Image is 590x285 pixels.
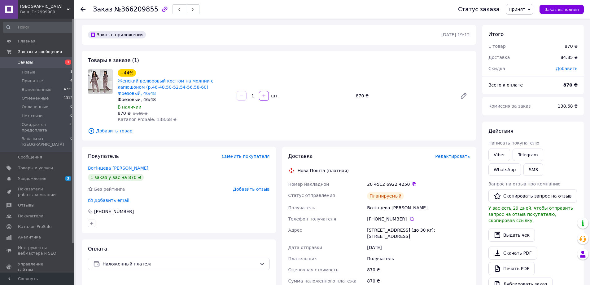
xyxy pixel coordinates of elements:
[353,91,455,100] div: 870 ₴
[70,69,72,75] span: 1
[222,154,269,159] span: Сменить покупателя
[18,38,35,44] span: Главная
[22,113,42,119] span: Нет связи
[488,55,510,60] span: Доставка
[488,66,505,71] span: Скидка
[103,261,257,267] span: Наложенный платеж
[18,245,57,256] span: Инструменты вебмастера и SEO
[457,90,470,102] a: Редактировать
[94,187,125,192] span: Без рейтинга
[366,202,471,213] div: Вотінцева [PERSON_NAME]
[93,6,112,13] span: Заказ
[18,186,57,198] span: Показатели работы компании
[288,205,315,210] span: Получатель
[435,154,470,159] span: Редактировать
[118,78,213,96] a: Женский велюровый костюм на молнии с капюшоном (р.46-48,50-52,54-56,58-60) Фрезовый, 46/48
[81,6,85,12] div: Вернуться назад
[563,82,578,87] b: 870 ₴
[22,87,51,92] span: Выполненные
[488,140,539,145] span: Написать покупателю
[565,43,578,49] div: 870 ₴
[488,149,510,161] a: Viber
[3,22,73,33] input: Поиск
[288,228,302,233] span: Адрес
[133,111,147,116] span: 1 560 ₴
[94,197,130,203] div: Добавить email
[488,229,535,242] button: Выдать чек
[118,69,136,77] div: −44%
[88,246,107,252] span: Оплата
[488,128,513,134] span: Действия
[70,136,72,147] span: 0
[70,104,72,110] span: 0
[488,82,523,87] span: Всего к оплате
[18,203,34,208] span: Отзывы
[557,51,581,64] div: 84.35 ₴
[118,117,177,122] span: Каталог ProSale: 138.68 ₴
[488,31,504,37] span: Итого
[366,253,471,264] div: Получатель
[269,93,279,99] div: шт.
[544,7,579,12] span: Заказ выполнен
[64,96,72,101] span: 1312
[488,163,521,176] a: WhatsApp
[18,176,46,181] span: Уведомления
[488,189,577,203] button: Скопировать запрос на отзыв
[118,96,232,103] div: Фрезовый, 46/48
[367,192,404,200] div: Планируемый
[288,182,329,187] span: Номер накладной
[114,6,158,13] span: №366209855
[366,242,471,253] div: [DATE]
[88,127,470,134] span: Добавить товар
[118,111,131,116] span: 870 ₴
[488,44,506,49] span: 1 товар
[288,193,335,198] span: Статус отправления
[488,181,561,186] span: Запрос на отзыв про компанию
[366,264,471,275] div: 870 ₴
[18,234,41,240] span: Аналитика
[18,224,51,229] span: Каталог ProSale
[288,256,317,261] span: Плательщик
[296,167,350,174] div: Нова Пошта (платная)
[513,149,543,161] a: Telegram
[22,136,70,147] span: Заказы из [GEOGRAPHIC_DATA]
[88,153,119,159] span: Покупатель
[22,78,43,84] span: Принятые
[540,5,584,14] button: Заказ выполнен
[441,32,470,37] time: [DATE] 19:12
[18,60,33,65] span: Заказы
[288,153,313,159] span: Доставка
[556,66,578,71] span: Добавить
[88,174,144,181] div: 1 заказ у вас на 870 ₴
[488,262,535,275] a: Печать PDF
[488,104,531,109] span: Комиссия за заказ
[366,225,471,242] div: [STREET_ADDRESS] (до 30 кг): [STREET_ADDRESS]
[22,104,48,110] span: Оплаченные
[70,122,72,133] span: 0
[288,278,357,283] span: Сумма наложенного платежа
[70,113,72,119] span: 0
[509,7,525,12] span: Принят
[523,163,543,176] button: SMS
[88,31,146,38] div: Заказ с приложения
[288,216,336,221] span: Телефон получателя
[18,261,57,273] span: Управление сайтом
[558,104,578,109] span: 138.68 ₴
[70,78,72,84] span: 4
[233,187,269,192] span: Добавить отзыв
[367,216,470,222] div: [PHONE_NUMBER]
[118,105,141,109] span: В наличии
[18,154,42,160] span: Сообщения
[20,4,67,9] span: MODENA
[65,176,71,181] span: 3
[488,247,537,260] a: Скачать PDF
[94,208,134,215] div: [PHONE_NUMBER]
[22,122,70,133] span: Ожидается предоплата
[22,96,49,101] span: Отмененные
[20,9,74,15] div: Ваш ID: 2999909
[18,49,62,55] span: Заказы и сообщения
[488,206,573,223] span: У вас есть 29 дней, чтобы отправить запрос на отзыв покупателю, скопировав ссылку.
[64,87,72,92] span: 4725
[88,69,112,94] img: Женский велюровый костюм на молнии с капюшоном (р.46-48,50-52,54-56,58-60) Фрезовый, 46/48
[367,181,470,187] div: 20 4512 6922 4250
